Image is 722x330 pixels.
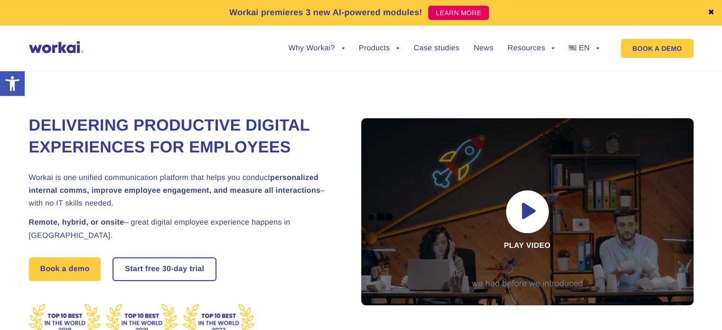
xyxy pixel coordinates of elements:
i: 30-day [162,265,188,273]
a: Start free30-daytrial [113,258,216,280]
h1: Delivering Productive Digital Experiences for Employees [29,115,338,159]
p: Workai premieres 3 new AI-powered modules! [229,6,422,19]
div: Play video [361,118,694,305]
h2: Workai is one unified communication platform that helps you conduct – with no IT skills needed. [29,171,338,210]
span: EN [579,44,590,52]
a: News [474,45,493,52]
a: BOOK A DEMO [621,39,693,58]
a: Book a demo [29,257,101,281]
a: Case studies [413,45,459,52]
a: ✖ [708,9,714,17]
a: Resources [507,45,554,52]
a: Why Workai? [288,45,344,52]
strong: Remote, hybrid, or onsite [29,218,124,226]
h2: – great digital employee experience happens in [GEOGRAPHIC_DATA]. [29,216,338,242]
a: Products [359,45,400,52]
a: LEARN MORE [428,6,489,20]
